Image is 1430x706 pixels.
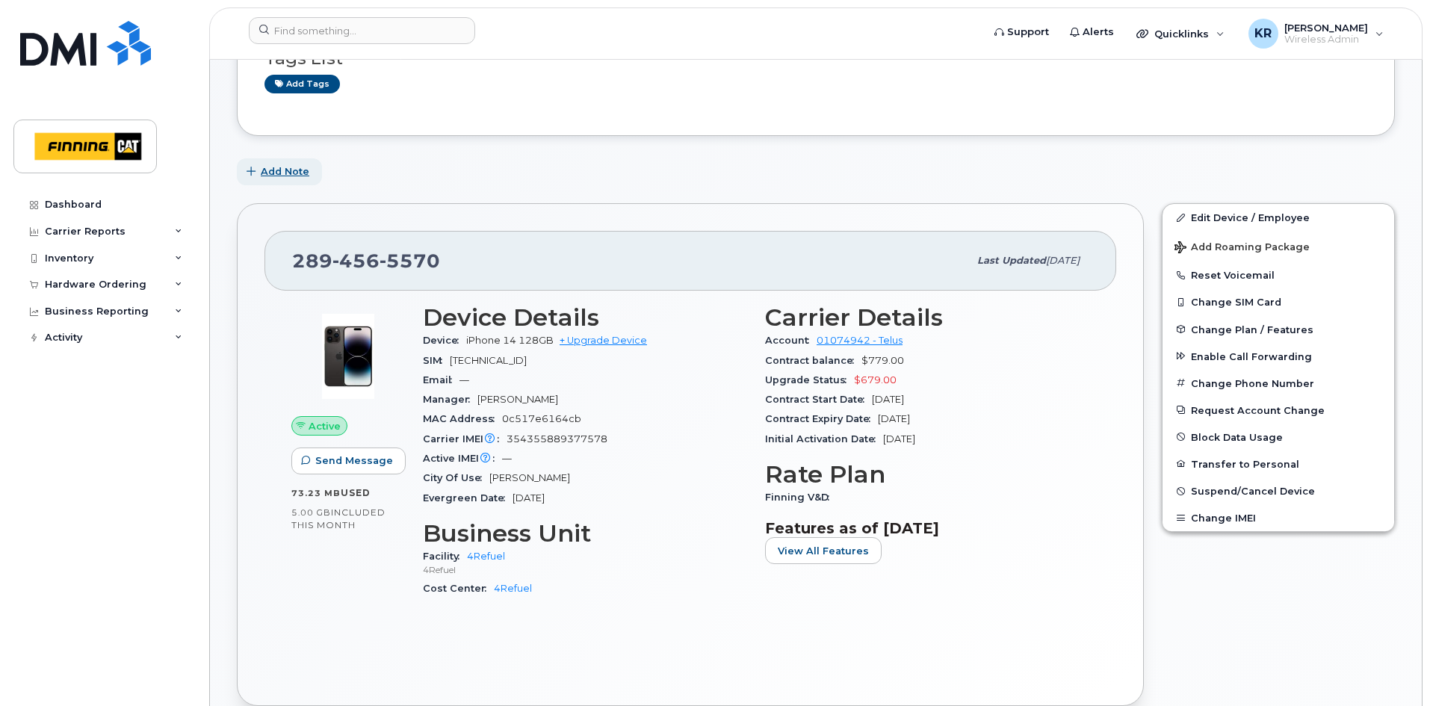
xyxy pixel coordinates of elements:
[1191,486,1315,497] span: Suspend/Cancel Device
[423,433,507,445] span: Carrier IMEI
[315,453,393,468] span: Send Message
[872,394,904,405] span: [DATE]
[977,255,1046,266] span: Last updated
[1163,397,1394,424] button: Request Account Change
[494,583,532,594] a: 4Refuel
[264,49,1367,68] h3: Tags List
[1284,22,1368,34] span: [PERSON_NAME]
[1284,34,1368,46] span: Wireless Admin
[303,312,393,401] img: image20231002-4137094-12l9yso.jpeg
[1174,241,1310,256] span: Add Roaming Package
[291,448,406,474] button: Send Message
[984,17,1059,47] a: Support
[817,335,903,346] a: 01074942 - Telus
[423,304,747,331] h3: Device Details
[560,335,647,346] a: + Upgrade Device
[765,433,883,445] span: Initial Activation Date
[1163,477,1394,504] button: Suspend/Cancel Device
[883,433,915,445] span: [DATE]
[513,492,545,504] span: [DATE]
[765,355,861,366] span: Contract balance
[264,75,340,93] a: Add tags
[423,551,467,562] span: Facility
[765,519,1089,537] h3: Features as of [DATE]
[1059,17,1124,47] a: Alerts
[854,374,897,385] span: $679.00
[291,507,386,531] span: included this month
[423,413,502,424] span: MAC Address
[423,563,747,576] p: 4Refuel
[502,453,512,464] span: —
[423,335,466,346] span: Device
[1083,25,1114,40] span: Alerts
[765,413,878,424] span: Contract Expiry Date
[765,394,872,405] span: Contract Start Date
[1163,343,1394,370] button: Enable Call Forwarding
[1007,25,1049,40] span: Support
[261,164,309,179] span: Add Note
[423,583,494,594] span: Cost Center
[1163,424,1394,450] button: Block Data Usage
[249,17,475,44] input: Find something...
[1163,316,1394,343] button: Change Plan / Features
[765,304,1089,331] h3: Carrier Details
[309,419,341,433] span: Active
[423,453,502,464] span: Active IMEI
[423,520,747,547] h3: Business Unit
[332,250,380,272] span: 456
[1126,19,1235,49] div: Quicklinks
[1238,19,1394,49] div: Kristie Reil
[1163,204,1394,231] a: Edit Device / Employee
[237,158,322,185] button: Add Note
[507,433,607,445] span: 354355889377578
[459,374,469,385] span: —
[1163,370,1394,397] button: Change Phone Number
[1163,450,1394,477] button: Transfer to Personal
[291,488,341,498] span: 73.23 MB
[1163,288,1394,315] button: Change SIM Card
[765,335,817,346] span: Account
[1163,504,1394,531] button: Change IMEI
[423,355,450,366] span: SIM
[423,472,489,483] span: City Of Use
[380,250,440,272] span: 5570
[765,374,854,385] span: Upgrade Status
[466,335,554,346] span: iPhone 14 128GB
[778,544,869,558] span: View All Features
[292,250,440,272] span: 289
[467,551,505,562] a: 4Refuel
[1154,28,1209,40] span: Quicklinks
[1365,641,1419,695] iframe: Messenger Launcher
[423,374,459,385] span: Email
[502,413,581,424] span: 0c517e6164cb
[765,537,882,564] button: View All Features
[423,394,477,405] span: Manager
[1191,350,1312,362] span: Enable Call Forwarding
[861,355,904,366] span: $779.00
[1163,231,1394,261] button: Add Roaming Package
[450,355,527,366] span: [TECHNICAL_ID]
[1163,261,1394,288] button: Reset Voicemail
[489,472,570,483] span: [PERSON_NAME]
[878,413,910,424] span: [DATE]
[477,394,558,405] span: [PERSON_NAME]
[1046,255,1080,266] span: [DATE]
[341,487,371,498] span: used
[1191,323,1313,335] span: Change Plan / Features
[423,492,513,504] span: Evergreen Date
[765,461,1089,488] h3: Rate Plan
[1254,25,1272,43] span: KR
[765,492,837,503] span: Finning V&D
[291,507,331,518] span: 5.00 GB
